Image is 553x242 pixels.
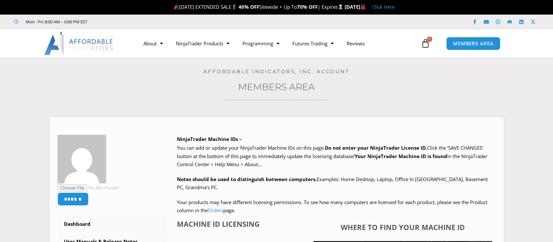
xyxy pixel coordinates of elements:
[338,5,343,9] img: ⌛
[239,4,259,10] strong: 40% OFF
[372,4,395,10] a: Click Here
[177,144,487,167] span: Click the ‘SAVE CHANGES’ button at the bottom of this page to immediately update the licensing da...
[355,153,447,159] strong: Your NinjaTrader Machine ID is found
[57,216,167,233] a: Dashboard
[297,4,318,10] strong: 70% OFF
[453,41,494,46] span: MEMBERS AREA
[174,5,179,9] img: 🎉
[286,36,340,51] a: Futures Trading
[44,32,114,55] img: LogoAI | Affordable Indicators – NinjaTrader
[177,176,488,191] span: Examples: Home Desktop, Laptop, Office In [GEOGRAPHIC_DATA], Basement PC, Grandma’s PC.
[236,36,286,51] a: Programming
[177,136,242,142] b: NinjaTrader Machine IDs –
[340,36,371,51] a: Reviews
[446,37,500,50] a: MEMBERS AREA
[208,207,223,213] a: Orders
[203,68,350,75] a: Affordable Indicators, Inc. Account
[177,220,305,228] h4: Machine ID Licensing
[96,18,194,25] iframe: Customer reviews powered by Trustpilot
[325,144,427,151] b: Do not enter your NinjaTrader License ID.
[361,5,365,9] img: 🏭
[137,36,419,51] nav: Menu
[313,223,492,231] h4: Where to find your Machine ID
[169,36,236,51] a: NinjaTrader Products
[427,37,432,42] span: 0
[411,34,440,53] a: 0
[238,81,315,92] a: Members Area
[177,144,325,151] span: You can add or update your NinjaTrader Machine IDs on this page.
[57,135,106,183] img: e42338b200933deb5980854652d0cb504c2eebfa7df083da2bcaa022e66baae8
[172,4,344,10] span: [DATE] EXTENDED SALE Sitewide + Up To | Expires
[177,176,317,182] strong: Notes should be used to distinguish between computers.
[345,4,366,10] strong: [DATE]
[137,36,169,51] a: About
[24,18,87,26] span: Mon - Fri: 8:00 AM – 6:00 PM EST
[232,5,237,9] img: 🏌️‍♂️
[177,199,487,214] span: Your products may have different licensing permissions. To see how many computers are licensed fo...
